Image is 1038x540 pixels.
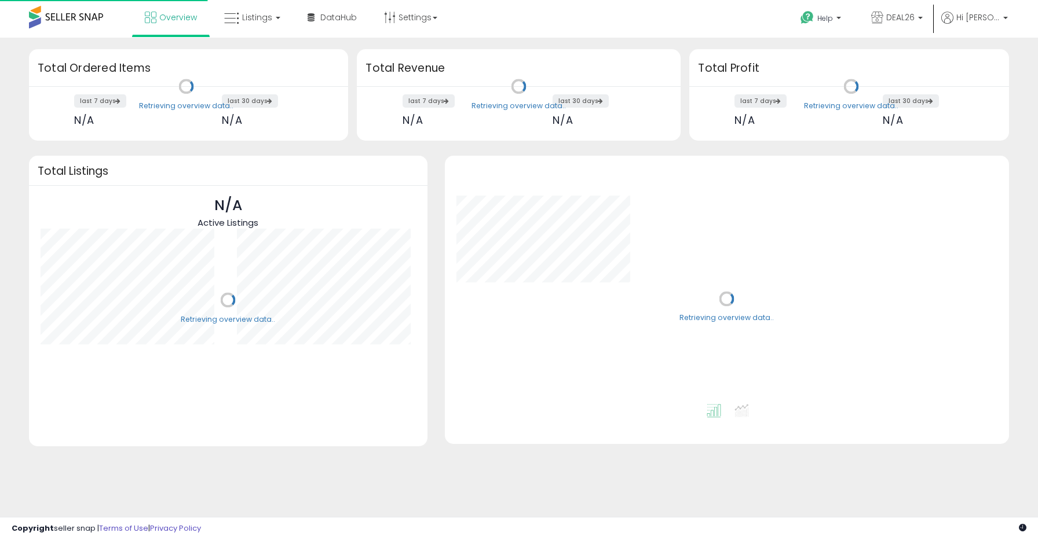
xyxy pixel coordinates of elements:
a: Help [791,2,853,38]
div: Retrieving overview data.. [679,313,774,324]
span: Overview [159,12,197,23]
div: Retrieving overview data.. [472,101,566,111]
div: Retrieving overview data.. [139,101,233,111]
a: Hi [PERSON_NAME] [941,12,1008,38]
i: Get Help [800,10,814,25]
span: DEAL26 [886,12,915,23]
span: Help [817,13,833,23]
div: Retrieving overview data.. [804,101,898,111]
span: Listings [242,12,272,23]
div: Retrieving overview data.. [181,314,275,325]
span: DataHub [320,12,357,23]
span: Hi [PERSON_NAME] [956,12,1000,23]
